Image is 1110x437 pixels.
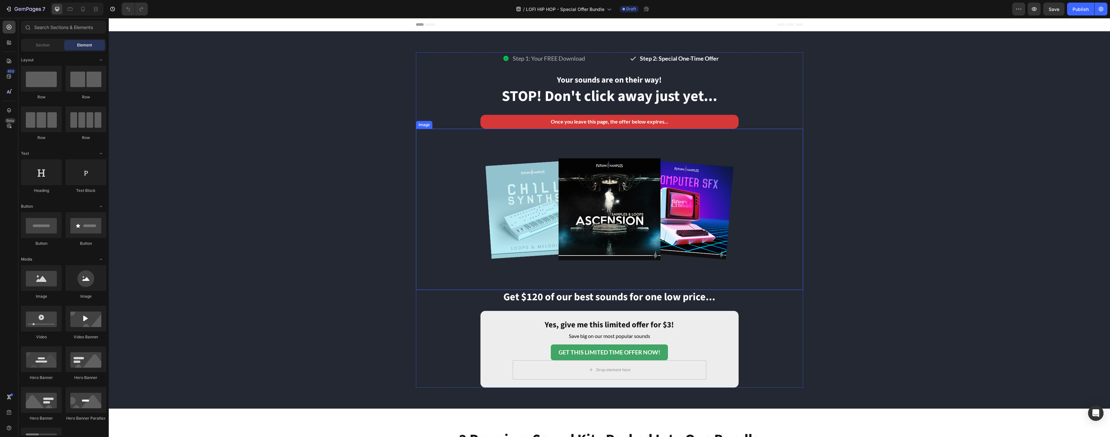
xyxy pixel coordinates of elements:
p: Once you leave this page, the offer below expires... [372,99,629,108]
span: Button [21,204,33,209]
img: gempages_525260146855641949-effc11e5-771d-4a61-9095-4bb67fcb23a5.png [372,111,630,272]
span: Toggle open [96,201,106,212]
span: Draft [626,6,636,12]
h2: Your sounds are on their way! [307,56,694,68]
h2: Get $120 of our best sounds for one low price... [307,272,694,287]
div: Row [21,94,62,100]
strong: Step 2: Special One-Time Offer [531,37,610,44]
div: Image [308,104,322,110]
div: Row [66,94,106,100]
div: Hero Banner Parallax [66,415,106,421]
div: Video Banner [66,334,106,340]
div: Image [21,293,62,299]
button: <strong>GET THIS LIMITED TIME OFFER NOW!</strong> [442,326,559,342]
div: Beta [5,118,15,123]
div: Drop element here [488,349,522,354]
span: Save [1049,6,1059,12]
div: Image [66,293,106,299]
p: 7 [42,5,45,13]
div: Open Intercom Messenger [1088,405,1104,421]
span: Toggle open [96,254,106,264]
div: Button [66,241,106,246]
div: Heading [21,188,62,194]
div: Text Block [66,188,106,194]
h2: Yes, give me this limited offer for $3! [372,301,630,313]
div: Row [66,135,106,141]
div: Hero Banner [66,375,106,381]
div: Video [21,334,62,340]
div: Hero Banner [21,415,62,421]
p: Save big on our most popular sounds [372,313,629,323]
p: Step 1: Your FREE Download [404,35,476,45]
strong: GET THIS LIMITED TIME OFFER NOW! [450,329,551,339]
span: Section [36,42,50,48]
span: Text [21,151,29,156]
span: Media [21,256,32,262]
div: Hero Banner [21,375,62,381]
span: / [523,6,525,13]
h2: STOP! Don't click away just yet... [307,68,694,89]
button: 7 [3,3,48,15]
span: Element [77,42,92,48]
iframe: Design area [109,18,1110,437]
div: 450 [6,69,15,74]
button: Save [1043,3,1065,15]
div: Button [21,241,62,246]
span: Toggle open [96,55,106,65]
input: Search Sections & Elements [21,21,106,34]
h2: 3 Premium Sound Kits Packed Into One Bundle [307,412,694,432]
div: Publish [1073,6,1089,13]
button: Publish [1067,3,1094,15]
div: Row [21,135,62,141]
div: Undo/Redo [122,3,148,15]
span: LOFI HIP HOP - Special Offer Bundle [526,6,604,13]
span: Toggle open [96,148,106,159]
span: Layout [21,57,34,63]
